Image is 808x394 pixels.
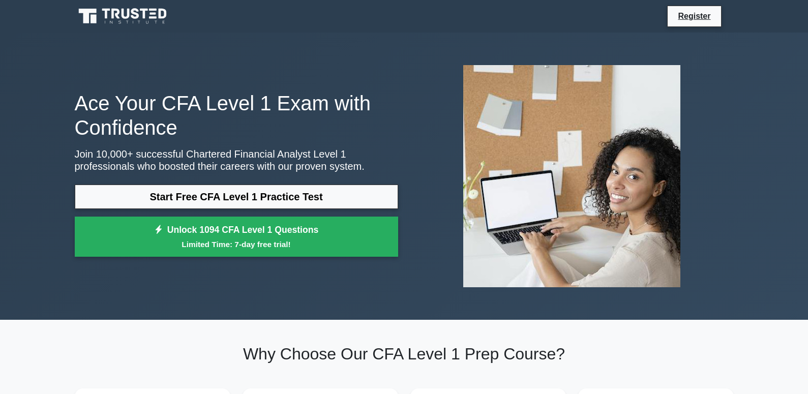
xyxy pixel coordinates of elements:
a: Start Free CFA Level 1 Practice Test [75,185,398,209]
small: Limited Time: 7-day free trial! [87,238,385,250]
a: Unlock 1094 CFA Level 1 QuestionsLimited Time: 7-day free trial! [75,217,398,257]
a: Register [672,10,716,22]
p: Join 10,000+ successful Chartered Financial Analyst Level 1 professionals who boosted their caree... [75,148,398,172]
h2: Why Choose Our CFA Level 1 Prep Course? [75,344,734,363]
h1: Ace Your CFA Level 1 Exam with Confidence [75,91,398,140]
